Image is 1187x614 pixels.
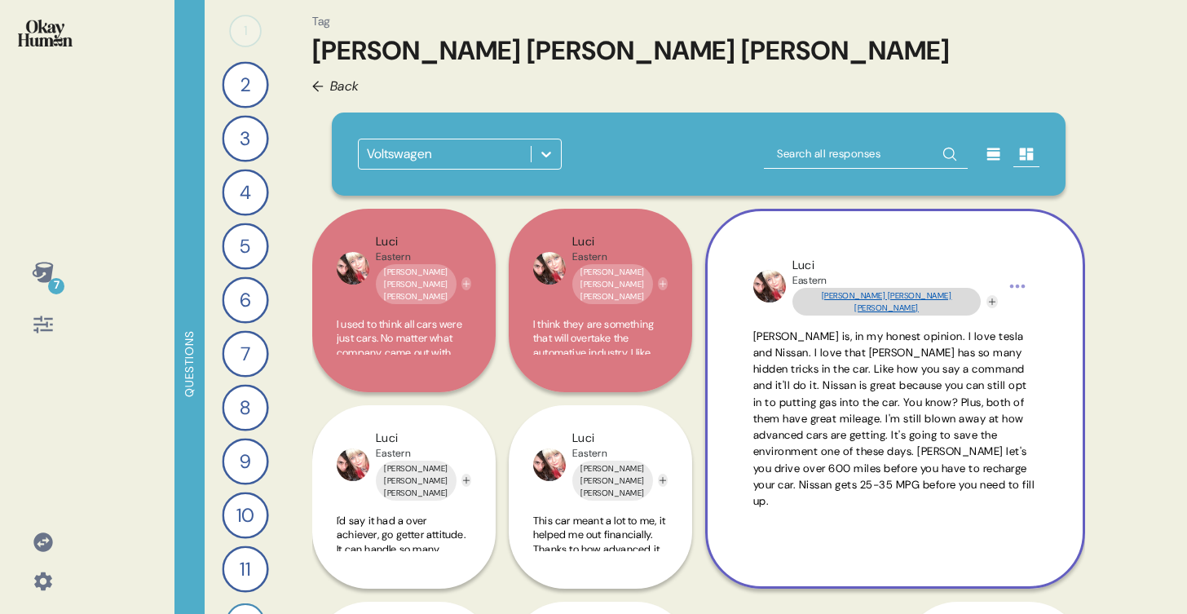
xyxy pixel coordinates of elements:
[222,223,268,269] div: 5
[376,233,471,251] div: Luci
[48,278,64,294] div: 7
[376,461,457,501] a: [PERSON_NAME] [PERSON_NAME] [PERSON_NAME]
[222,61,268,108] div: 2
[986,295,998,308] button: Add tag
[222,384,268,431] div: 8
[222,492,268,538] div: 10
[533,252,566,285] img: profilepic_3212958722092000.jpg
[461,277,471,290] button: Add tag
[367,144,432,164] div: Voltswagen
[330,77,359,96] span: Back
[337,252,369,285] img: profilepic_3212958722092000.jpg
[376,430,471,448] div: Luci
[222,169,268,215] div: 4
[312,31,1085,70] h2: [PERSON_NAME] [PERSON_NAME] [PERSON_NAME]
[572,233,668,251] div: Luci
[764,139,968,169] input: Search all responses
[658,277,668,290] button: Add tag
[222,276,268,323] div: 6
[753,329,1035,509] span: [PERSON_NAME] is, in my honest opinion. I love tesla and Nissan. I love that [PERSON_NAME] has so...
[376,264,457,304] a: [PERSON_NAME] [PERSON_NAME] [PERSON_NAME]
[572,461,653,501] a: [PERSON_NAME] [PERSON_NAME] [PERSON_NAME]
[461,474,471,487] button: Add tag
[376,250,471,263] div: Eastern
[533,448,566,481] img: profilepic_3212958722092000.jpg
[658,474,668,487] button: Add tag
[792,257,998,275] div: Luci
[222,546,268,592] div: 11
[312,13,1085,31] span: Tag
[337,448,369,481] img: profilepic_3212958722092000.jpg
[229,15,262,47] div: 1
[572,250,668,263] div: Eastern
[792,274,998,287] div: Eastern
[312,79,324,94] span: ←
[222,115,268,161] div: 3
[753,270,786,303] img: profilepic_3212958722092000.jpg
[572,264,653,304] a: [PERSON_NAME] [PERSON_NAME] [PERSON_NAME]
[792,288,981,316] a: [PERSON_NAME] [PERSON_NAME] [PERSON_NAME]
[572,447,668,460] div: Eastern
[572,430,668,448] div: Luci
[18,20,73,46] img: okayhuman.3b1b6348.png
[222,438,268,484] div: 9
[376,447,471,460] div: Eastern
[222,330,268,377] div: 7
